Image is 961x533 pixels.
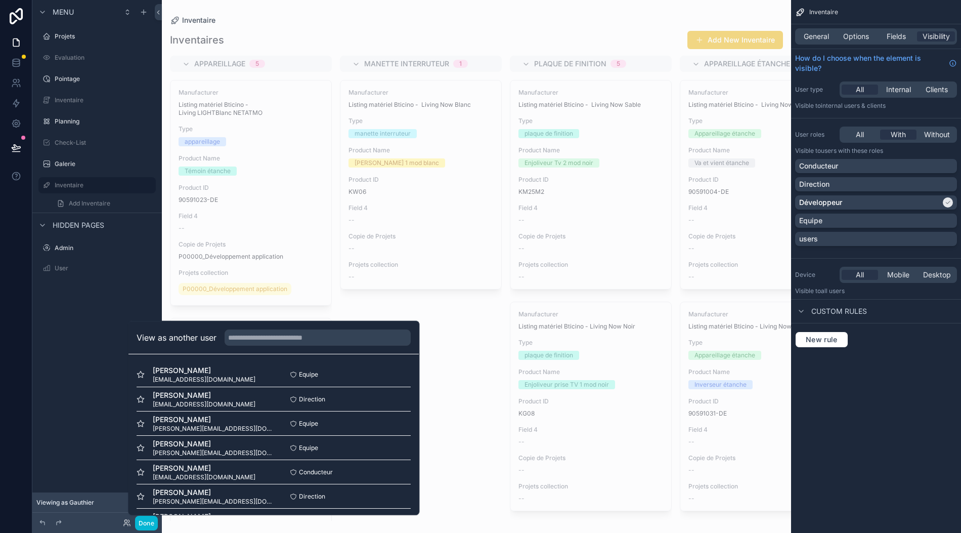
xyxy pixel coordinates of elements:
[795,53,945,73] span: How do I choose when the element is visible?
[821,102,886,109] span: Internal users & clients
[38,135,156,151] a: Check-List
[795,332,848,348] button: New rule
[55,54,154,62] label: Evaluation
[926,85,948,95] span: Clients
[804,31,829,42] span: General
[299,419,318,427] span: Equipe
[153,400,255,408] span: [EMAIL_ADDRESS][DOMAIN_NAME]
[38,113,156,130] a: Planning
[55,32,154,40] label: Projets
[299,395,325,403] span: Direction
[38,71,156,87] a: Pointage
[55,139,154,147] label: Check-List
[55,75,154,83] label: Pointage
[153,414,274,424] span: [PERSON_NAME]
[153,424,274,432] span: [PERSON_NAME][EMAIL_ADDRESS][DOMAIN_NAME]
[799,216,822,226] p: Equipe
[55,181,150,189] label: Inventaire
[55,264,154,272] label: User
[153,376,255,384] span: [EMAIL_ADDRESS][DOMAIN_NAME]
[69,199,110,208] span: Add Inventaire
[891,130,906,140] span: With
[856,85,864,95] span: All
[299,492,325,500] span: Direction
[38,156,156,172] a: Galerie
[153,511,274,521] span: [PERSON_NAME]
[795,86,836,94] label: User type
[153,365,255,376] span: [PERSON_NAME]
[886,85,911,95] span: Internal
[923,270,951,280] span: Desktop
[53,7,74,17] span: Menu
[153,497,274,505] span: [PERSON_NAME][EMAIL_ADDRESS][DOMAIN_NAME]
[153,487,274,497] span: [PERSON_NAME]
[38,240,156,256] a: Admin
[795,102,957,110] p: Visible to
[299,443,318,452] span: Equipe
[55,160,154,168] label: Galerie
[811,306,867,316] span: Custom rules
[795,271,836,279] label: Device
[799,179,829,189] p: Direction
[153,463,255,473] span: [PERSON_NAME]
[887,31,906,42] span: Fields
[53,220,104,230] span: Hidden pages
[923,31,950,42] span: Visibility
[36,499,94,507] span: Viewing as Gauthier
[795,53,957,73] a: How do I choose when the element is visible?
[809,8,838,16] span: Inventaire
[153,448,274,457] span: [PERSON_NAME][EMAIL_ADDRESS][DOMAIN_NAME]
[135,516,158,530] button: Done
[38,28,156,45] a: Projets
[802,335,842,344] span: New rule
[856,270,864,280] span: All
[799,197,842,208] p: Développeur
[38,92,156,108] a: Inventaire
[795,287,957,295] p: Visible to
[38,177,156,193] a: Inventaire
[38,50,156,66] a: Evaluation
[924,130,950,140] span: Without
[795,147,957,155] p: Visible to
[55,96,154,104] label: Inventaire
[843,31,869,42] span: Options
[887,270,909,280] span: Mobile
[153,390,255,400] span: [PERSON_NAME]
[153,438,274,448] span: [PERSON_NAME]
[153,473,255,481] span: [EMAIL_ADDRESS][DOMAIN_NAME]
[821,287,845,295] span: all users
[299,468,333,476] span: Conducteur
[799,161,838,171] p: Conducteur
[137,332,216,344] h2: View as another user
[51,195,156,212] a: Add Inventaire
[55,244,154,252] label: Admin
[299,371,318,379] span: Equipe
[38,260,156,276] a: User
[795,131,836,139] label: User roles
[821,147,883,154] span: Users with these roles
[799,234,818,244] p: users
[856,130,864,140] span: All
[55,117,154,126] label: Planning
